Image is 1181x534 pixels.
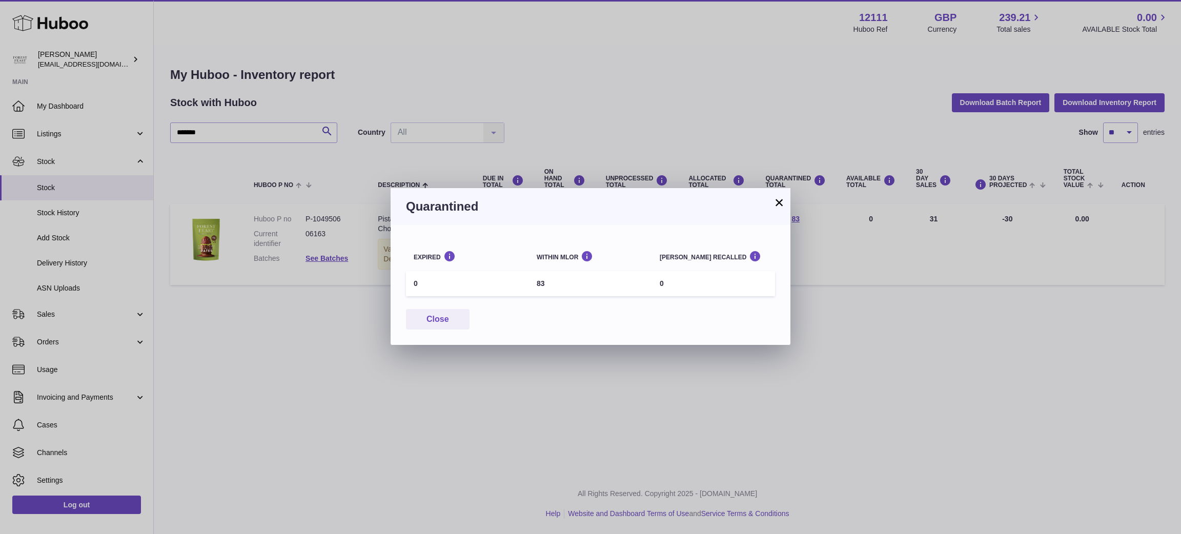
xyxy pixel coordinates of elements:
div: Expired [414,251,521,260]
td: 83 [529,271,652,296]
td: 0 [406,271,529,296]
button: × [773,196,785,209]
td: 0 [652,271,775,296]
div: [PERSON_NAME] recalled [660,251,767,260]
div: Within MLOR [537,251,644,260]
button: Close [406,309,470,330]
h3: Quarantined [406,198,775,215]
